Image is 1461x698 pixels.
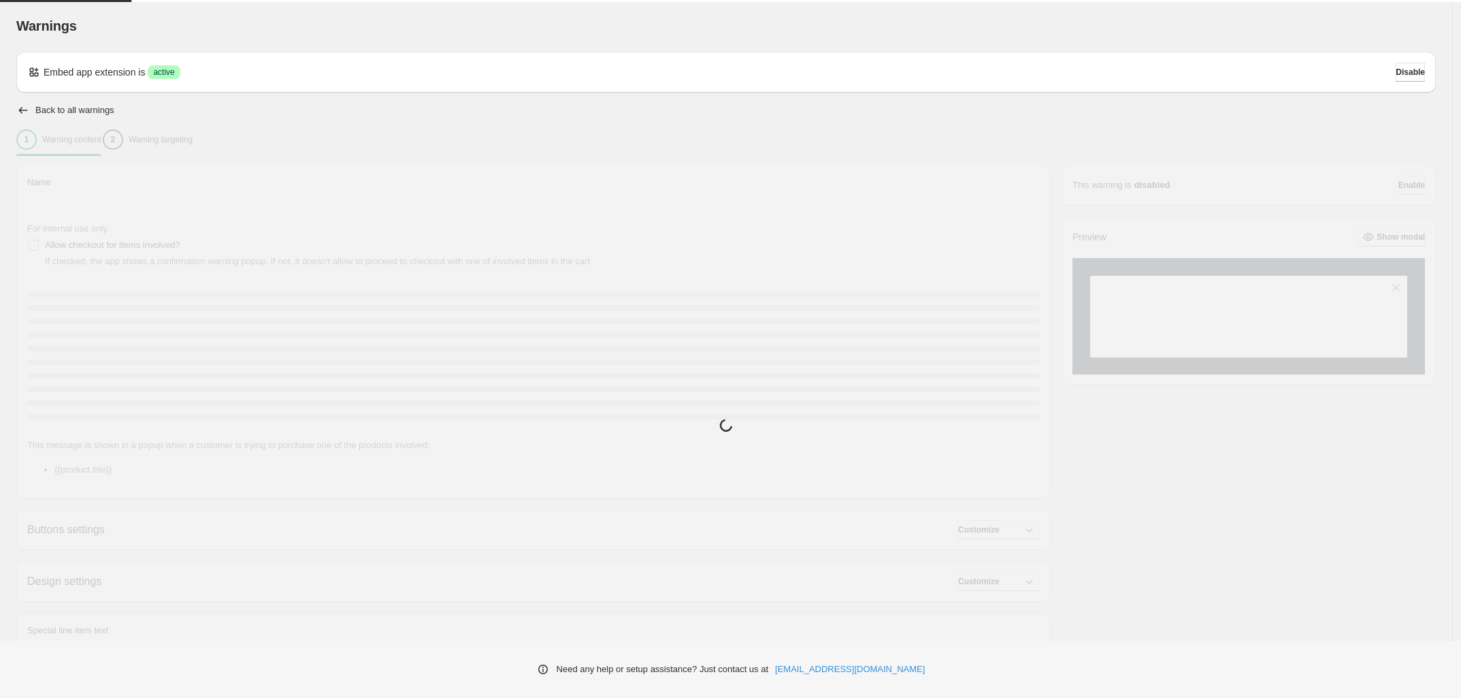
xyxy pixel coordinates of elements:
[775,663,925,676] a: [EMAIL_ADDRESS][DOMAIN_NAME]
[1396,63,1425,82] button: Disable
[16,18,77,33] span: Warnings
[1396,67,1425,78] span: Disable
[35,105,114,116] h2: Back to all warnings
[153,67,174,78] span: active
[44,65,145,79] p: Embed app extension is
